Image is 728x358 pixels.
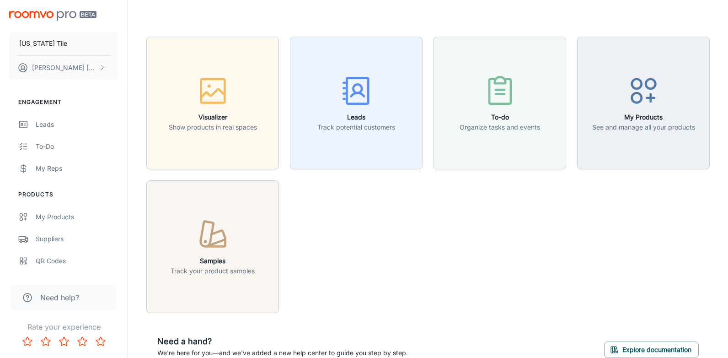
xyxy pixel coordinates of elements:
button: Rate 2 star [37,332,55,351]
div: My Reps [36,163,118,174]
p: We're here for you—and we've added a new help center to guide you step by step. [157,348,408,358]
div: QR Codes [36,256,118,266]
p: Track potential customers [317,122,395,132]
button: [US_STATE] Tile [9,32,118,55]
div: Suppliers [36,234,118,244]
button: To-doOrganize tasks and events [434,37,566,169]
span: Need help? [40,292,79,303]
h6: Leads [317,112,395,122]
p: See and manage all your products [592,122,695,132]
button: Rate 3 star [55,332,73,351]
p: Show products in real spaces [169,122,257,132]
p: Rate your experience [7,321,120,332]
button: VisualizerShow products in real spaces [146,37,279,169]
button: My ProductsSee and manage all your products [577,37,710,169]
p: [PERSON_NAME] [PERSON_NAME] [32,63,96,73]
button: Explore documentation [604,342,699,358]
p: Track your product samples [171,266,255,276]
button: Rate 4 star [73,332,91,351]
h6: My Products [592,112,695,122]
button: LeadsTrack potential customers [290,37,423,169]
p: [US_STATE] Tile [19,38,67,49]
button: SamplesTrack your product samples [146,180,279,313]
div: To-do [36,141,118,152]
p: Organize tasks and events [460,122,540,132]
h6: Visualizer [169,112,257,122]
h6: Need a hand? [157,335,408,348]
div: Leads [36,119,118,130]
button: Rate 1 star [18,332,37,351]
button: [PERSON_NAME] [PERSON_NAME] [9,56,118,80]
div: My Products [36,212,118,222]
a: Explore documentation [604,344,699,353]
a: SamplesTrack your product samples [146,241,279,250]
h6: Samples [171,256,255,266]
button: Rate 5 star [91,332,110,351]
a: To-doOrganize tasks and events [434,98,566,107]
img: Roomvo PRO Beta [9,11,96,21]
a: My ProductsSee and manage all your products [577,98,710,107]
h6: To-do [460,112,540,122]
a: LeadsTrack potential customers [290,98,423,107]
